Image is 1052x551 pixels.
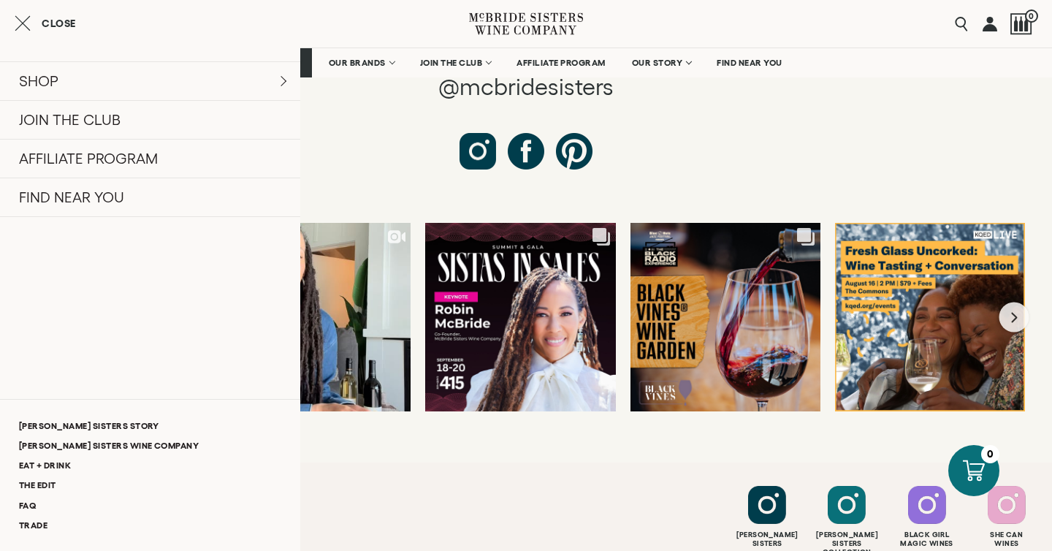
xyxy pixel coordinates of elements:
div: She Can Wines [969,531,1045,548]
a: The Black Vines®️ Wine Garden is back and pouring better than ever. 🍷✨ Join... [630,223,820,411]
div: Black Girl Magic Wines [889,531,965,548]
span: 0 [1025,9,1038,23]
a: Follow McBride Sisters on Instagram [PERSON_NAME]Sisters [729,486,805,548]
a: Follow Black Girl Magic Wines on Instagram Black GirlMagic Wines [889,486,965,548]
a: Follow SHE CAN Wines on Instagram She CanWines [969,486,1045,548]
a: FIND NEAR YOU [707,48,792,77]
a: OUR BRANDS [319,48,403,77]
button: Close cart [15,15,76,32]
a: Follow us on Instagram [460,133,496,170]
a: JOIN THE CLUB [411,48,500,77]
span: FIND NEAR YOU [717,58,782,68]
a: AFFILIATE PROGRAM [507,48,615,77]
a: Keynote announcement! Welcome @mcbridesisters to @sistasinsales! She started... [425,223,615,411]
span: Close [42,18,76,28]
span: @mcbridesisters [438,74,614,99]
div: [PERSON_NAME] Sisters [729,531,805,548]
span: AFFILIATE PROGRAM [517,58,606,68]
button: Next slide [999,303,1029,332]
a: Bay Area!!! Live from @kqed headquarters in San Francisco on August 16th is... [835,223,1025,411]
span: OUR STORY [632,58,683,68]
span: JOIN THE CLUB [420,58,483,68]
div: 0 [981,445,999,463]
a: It’s my birthday month, and I want to invite you to join our wine club family... [221,223,411,411]
a: OUR STORY [622,48,701,77]
span: OUR BRANDS [329,58,386,68]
